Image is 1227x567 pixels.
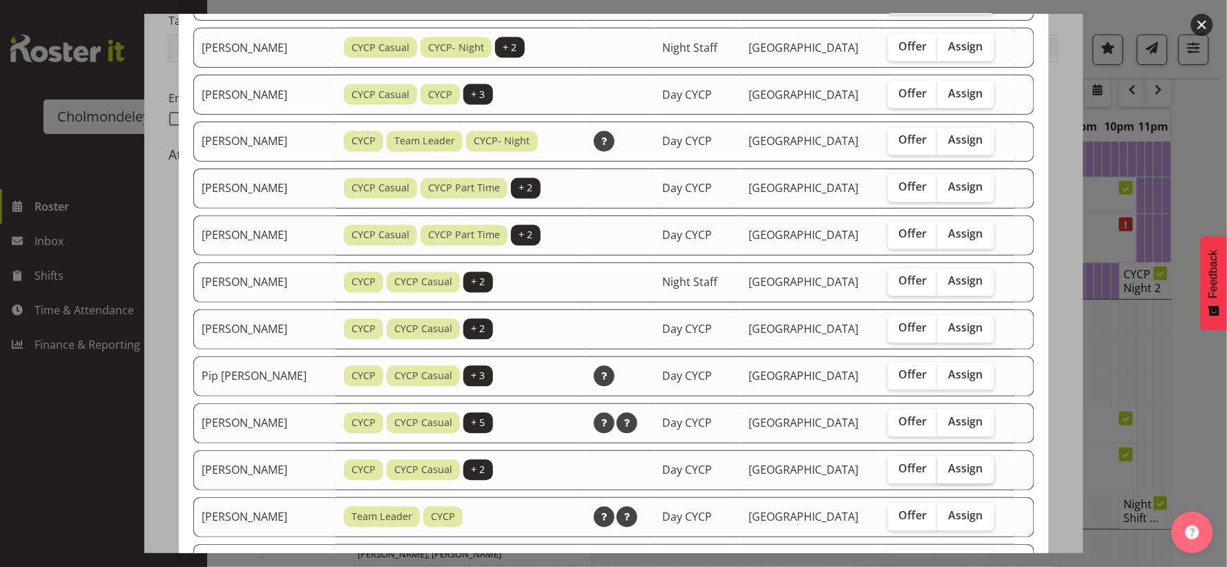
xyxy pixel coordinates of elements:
[428,87,452,102] span: CYCP
[949,39,983,53] span: Assign
[351,416,376,431] span: CYCP
[663,87,713,102] span: Day CYCP
[748,181,858,196] span: [GEOGRAPHIC_DATA]
[949,180,983,194] span: Assign
[899,86,927,100] span: Offer
[748,275,858,290] span: [GEOGRAPHIC_DATA]
[1201,236,1227,330] button: Feedback - Show survey
[663,40,718,55] span: Night Staff
[472,275,485,290] span: + 2
[193,169,336,209] td: [PERSON_NAME]
[949,133,983,147] span: Assign
[748,134,858,149] span: [GEOGRAPHIC_DATA]
[949,321,983,335] span: Assign
[748,228,858,243] span: [GEOGRAPHIC_DATA]
[351,87,409,102] span: CYCP Casual
[351,134,376,149] span: CYCP
[748,322,858,337] span: [GEOGRAPHIC_DATA]
[663,228,713,243] span: Day CYCP
[899,462,927,476] span: Offer
[193,356,336,396] td: Pip [PERSON_NAME]
[193,75,336,115] td: [PERSON_NAME]
[663,322,713,337] span: Day CYCP
[519,228,533,243] span: + 2
[351,181,409,196] span: CYCP Casual
[663,181,713,196] span: Day CYCP
[748,416,858,431] span: [GEOGRAPHIC_DATA]
[394,134,455,149] span: Team Leader
[899,227,927,241] span: Offer
[899,39,927,53] span: Offer
[193,403,336,443] td: [PERSON_NAME]
[748,369,858,384] span: [GEOGRAPHIC_DATA]
[949,274,983,288] span: Assign
[193,497,336,537] td: [PERSON_NAME]
[394,322,452,337] span: CYCP Casual
[949,227,983,241] span: Assign
[472,369,485,384] span: + 3
[472,322,485,337] span: + 2
[351,40,409,55] span: CYCP Casual
[428,228,500,243] span: CYCP Part Time
[351,369,376,384] span: CYCP
[663,369,713,384] span: Day CYCP
[351,463,376,478] span: CYCP
[503,40,517,55] span: + 2
[663,510,713,525] span: Day CYCP
[472,463,485,478] span: + 2
[949,86,983,100] span: Assign
[193,309,336,349] td: [PERSON_NAME]
[748,463,858,478] span: [GEOGRAPHIC_DATA]
[663,134,713,149] span: Day CYCP
[394,416,452,431] span: CYCP Casual
[394,463,452,478] span: CYCP Casual
[193,28,336,68] td: [PERSON_NAME]
[899,180,927,194] span: Offer
[351,228,409,243] span: CYCP Casual
[899,509,927,523] span: Offer
[899,321,927,335] span: Offer
[193,122,336,162] td: [PERSON_NAME]
[428,181,500,196] span: CYCP Part Time
[748,40,858,55] span: [GEOGRAPHIC_DATA]
[949,462,983,476] span: Assign
[949,368,983,382] span: Assign
[748,510,858,525] span: [GEOGRAPHIC_DATA]
[663,416,713,431] span: Day CYCP
[663,463,713,478] span: Day CYCP
[748,87,858,102] span: [GEOGRAPHIC_DATA]
[193,450,336,490] td: [PERSON_NAME]
[472,87,485,102] span: + 3
[394,369,452,384] span: CYCP Casual
[394,275,452,290] span: CYCP Casual
[899,274,927,288] span: Offer
[428,40,484,55] span: CYCP- Night
[899,133,927,147] span: Offer
[351,510,412,525] span: Team Leader
[431,510,455,525] span: CYCP
[351,275,376,290] span: CYCP
[474,134,530,149] span: CYCP- Night
[663,275,718,290] span: Night Staff
[949,509,983,523] span: Assign
[1186,526,1199,539] img: help-xxl-2.png
[351,322,376,337] span: CYCP
[472,416,485,431] span: + 5
[899,368,927,382] span: Offer
[519,181,533,196] span: + 2
[193,215,336,256] td: [PERSON_NAME]
[1208,250,1220,298] span: Feedback
[193,262,336,302] td: [PERSON_NAME]
[949,415,983,429] span: Assign
[899,415,927,429] span: Offer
